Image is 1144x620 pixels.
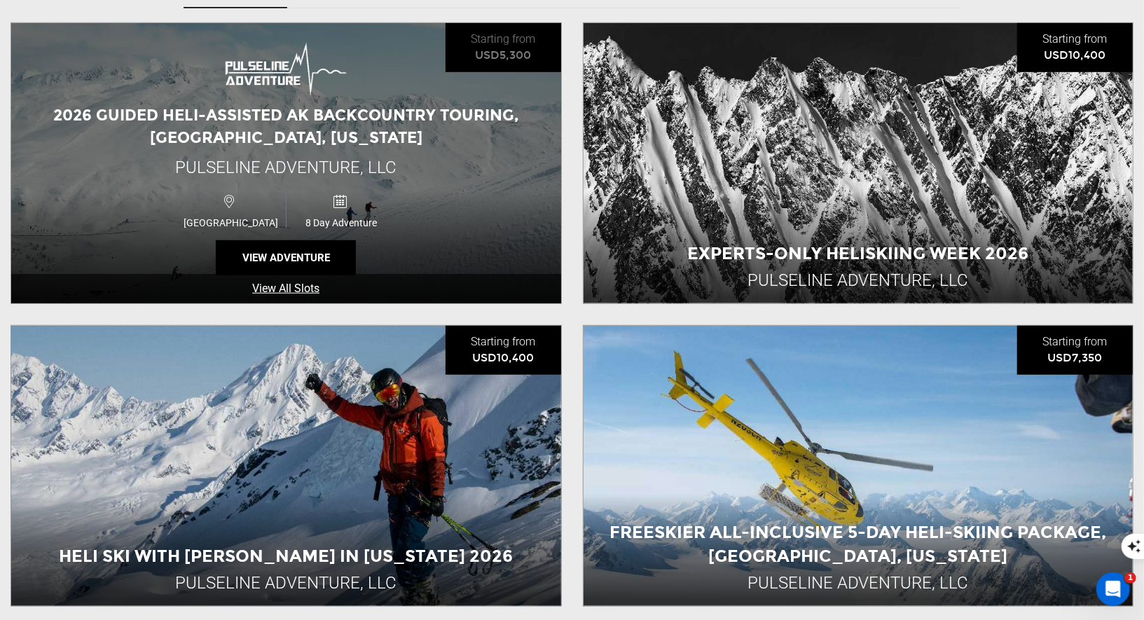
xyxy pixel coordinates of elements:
[175,158,397,177] span: Pulseline Adventure, LLC
[216,240,356,275] button: View Adventure
[53,106,519,146] span: 2026 Guided Heli-Assisted AK Backcountry Touring, [GEOGRAPHIC_DATA], [US_STATE]
[287,217,396,228] span: 8 Day Adventure
[224,41,347,97] img: images
[11,274,561,304] a: View All Slots
[1096,572,1130,606] iframe: Intercom live chat
[176,217,286,228] span: [GEOGRAPHIC_DATA]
